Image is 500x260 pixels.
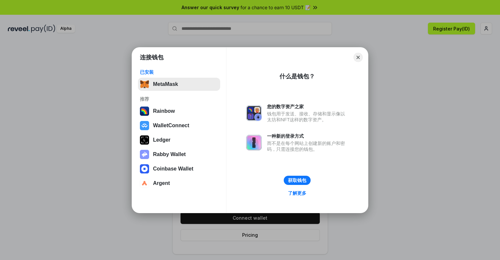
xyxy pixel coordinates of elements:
button: Argent [138,177,220,190]
button: Coinbase Wallet [138,162,220,175]
div: Coinbase Wallet [153,166,193,172]
img: svg+xml,%3Csvg%20width%3D%2228%22%20height%3D%2228%22%20viewBox%3D%220%200%2028%2028%22%20fill%3D... [140,164,149,173]
div: Argent [153,180,170,186]
div: WalletConnect [153,123,189,129]
button: Rainbow [138,105,220,118]
div: 已安装 [140,69,218,75]
button: Rabby Wallet [138,148,220,161]
img: svg+xml,%3Csvg%20xmlns%3D%22http%3A%2F%2Fwww.w3.org%2F2000%2Fsvg%22%20width%3D%2228%22%20height%3... [140,135,149,145]
h1: 连接钱包 [140,53,163,61]
img: svg+xml,%3Csvg%20width%3D%22120%22%20height%3D%22120%22%20viewBox%3D%220%200%20120%20120%22%20fil... [140,107,149,116]
div: 了解更多 [288,190,306,196]
div: 推荐 [140,96,218,102]
div: Rainbow [153,108,175,114]
button: Ledger [138,133,220,147]
img: svg+xml,%3Csvg%20xmlns%3D%22http%3A%2F%2Fwww.w3.org%2F2000%2Fsvg%22%20fill%3D%22none%22%20viewBox... [246,105,262,121]
button: WalletConnect [138,119,220,132]
button: 获取钱包 [284,176,311,185]
img: svg+xml,%3Csvg%20fill%3D%22none%22%20height%3D%2233%22%20viewBox%3D%220%200%2035%2033%22%20width%... [140,80,149,89]
img: svg+xml,%3Csvg%20xmlns%3D%22http%3A%2F%2Fwww.w3.org%2F2000%2Fsvg%22%20fill%3D%22none%22%20viewBox... [140,150,149,159]
img: svg+xml,%3Csvg%20width%3D%2228%22%20height%3D%2228%22%20viewBox%3D%220%200%2028%2028%22%20fill%3D... [140,121,149,130]
div: 您的数字资产之家 [267,104,348,110]
div: 一种新的登录方式 [267,133,348,139]
div: 什么是钱包？ [279,72,315,80]
div: Rabby Wallet [153,151,186,157]
div: 钱包用于发送、接收、存储和显示像以太坊和NFT这样的数字资产。 [267,111,348,123]
div: MetaMask [153,81,178,87]
div: 获取钱包 [288,177,306,183]
img: svg+xml,%3Csvg%20width%3D%2228%22%20height%3D%2228%22%20viewBox%3D%220%200%2028%2028%22%20fill%3D... [140,179,149,188]
button: MetaMask [138,78,220,91]
div: Ledger [153,137,170,143]
button: Close [354,53,363,62]
a: 了解更多 [284,189,310,197]
div: 而不是在每个网站上创建新的账户和密码，只需连接您的钱包。 [267,140,348,152]
img: svg+xml,%3Csvg%20xmlns%3D%22http%3A%2F%2Fwww.w3.org%2F2000%2Fsvg%22%20fill%3D%22none%22%20viewBox... [246,135,262,150]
